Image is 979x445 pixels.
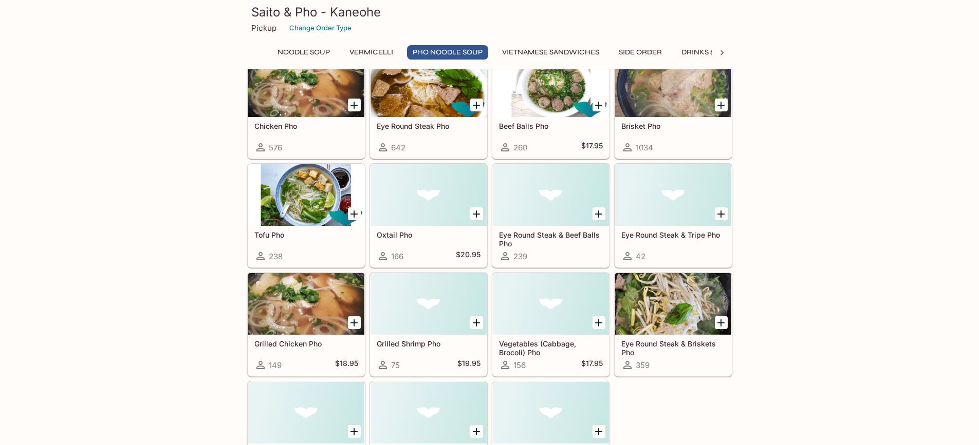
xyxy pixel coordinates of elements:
button: Add Oxtail Pho [470,207,483,220]
h5: Grilled Chicken Pho [254,339,358,348]
span: 149 [269,360,282,370]
div: Chicken Pho [248,55,364,117]
button: Add Eye Round Steak & Beef Balls Pho [593,207,605,220]
button: Add Brisket Pho [715,99,728,111]
div: Combo Pho (Beef, Sliced Rare Beef Steak, Brisket, Meatballs, Tripe and Tendon) [248,382,364,443]
button: Vietnamese Sandwiches [496,45,605,60]
h5: Eye Round Steak & Tripe Pho [621,230,725,239]
div: Eye Round Steak & Tripe Pho [615,164,731,226]
button: Add Vegetables (Cabbage, Brocoli) Pho [593,316,605,329]
a: Beef Balls Pho260$17.95 [492,55,609,159]
a: Brisket Pho1034 [615,55,732,159]
h5: Eye Round Steak & Briskets Pho [621,339,725,356]
span: 576 [269,143,282,152]
button: Add PORK RIBS [470,425,483,438]
h5: Oxtail Pho [377,230,481,239]
span: 75 [391,360,400,370]
h5: $20.95 [456,250,481,262]
span: 42 [636,251,645,261]
button: Add Chicken Pho [348,99,361,111]
span: 239 [513,251,527,261]
a: Grilled Chicken Pho149$18.95 [248,273,365,376]
button: Add Eye Round Steak Pho [470,99,483,111]
a: Tofu Pho238 [248,164,365,267]
span: 359 [636,360,650,370]
h5: Brisket Pho [621,122,725,130]
span: 238 [269,251,283,261]
button: Add Eye Round Steak & Briskets Pho [715,316,728,329]
span: 260 [513,143,527,152]
span: 1034 [636,143,653,152]
a: Vegetables (Cabbage, Brocoli) Pho156$17.95 [492,273,609,376]
button: Side Order [613,45,668,60]
h5: Chicken Pho [254,122,358,130]
a: Eye Round Steak & Tripe Pho42 [615,164,732,267]
div: Eye Round Steak & Beef Balls Pho [493,164,609,226]
a: Eye Round Steak & Briskets Pho359 [615,273,732,376]
div: Beef Balls Pho [493,55,609,117]
h5: Tofu Pho [254,230,358,239]
a: Eye Round Steak Pho642 [370,55,487,159]
button: Add Tofu Pho [348,207,361,220]
button: Drinks & Desserts [676,45,758,60]
div: PORK RIBS [371,382,487,443]
h5: $17.95 [581,359,603,371]
div: Grilled Shrimp Pho [371,273,487,335]
button: Add Grilled Shrimp Pho [470,316,483,329]
span: 642 [391,143,405,152]
div: Oxtail Pho [371,164,487,226]
div: Eye Round Steak Pho [371,55,487,117]
span: 166 [391,251,403,261]
h5: Eye Round Steak & Beef Balls Pho [499,230,603,247]
a: Oxtail Pho166$20.95 [370,164,487,267]
button: Noodle Soup [272,45,336,60]
h5: $18.95 [335,359,358,371]
h5: Eye Round Steak Pho [377,122,481,130]
h5: $19.95 [457,359,481,371]
a: Chicken Pho576 [248,55,365,159]
div: SEAFOOD PHO [493,382,609,443]
div: Brisket Pho [615,55,731,117]
button: Change Order Type [285,20,356,36]
button: Vermicelli [344,45,399,60]
button: Add SEAFOOD PHO [593,425,605,438]
div: Eye Round Steak & Briskets Pho [615,273,731,335]
button: Add Eye Round Steak & Tripe Pho [715,207,728,220]
h5: Vegetables (Cabbage, Brocoli) Pho [499,339,603,356]
h5: Beef Balls Pho [499,122,603,130]
div: Vegetables (Cabbage, Brocoli) Pho [493,273,609,335]
button: Add Beef Balls Pho [593,99,605,111]
span: 156 [513,360,526,370]
h5: Grilled Shrimp Pho [377,339,481,348]
button: Pho Noodle Soup [407,45,488,60]
h5: $17.95 [581,141,603,153]
a: Grilled Shrimp Pho75$19.95 [370,273,487,376]
div: Grilled Chicken Pho [248,273,364,335]
p: Pickup [251,23,276,33]
div: Tofu Pho [248,164,364,226]
a: Eye Round Steak & Beef Balls Pho239 [492,164,609,267]
button: Add Combo Pho (Beef, Sliced Rare Beef Steak, Brisket, Meatballs, Tripe and Tendon) [348,425,361,438]
button: Add Grilled Chicken Pho [348,316,361,329]
h3: Saito & Pho - Kaneohe [251,4,728,20]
